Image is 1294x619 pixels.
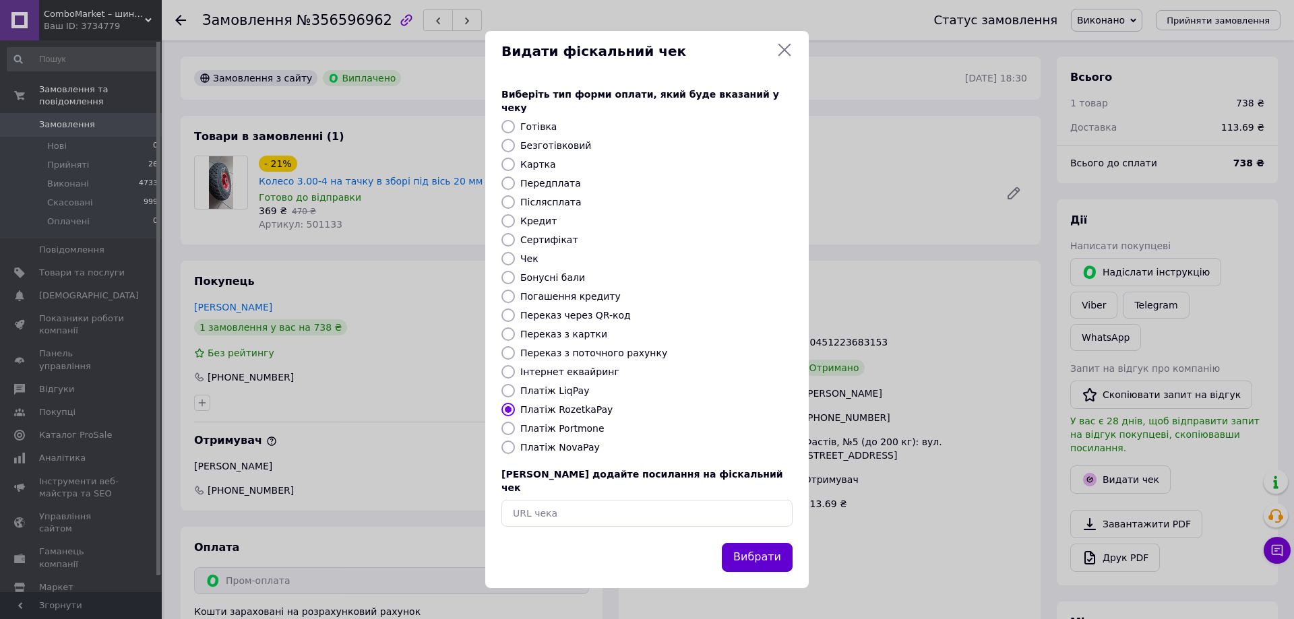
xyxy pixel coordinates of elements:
label: Безготівковий [520,140,591,151]
label: Переказ з поточного рахунку [520,348,667,358]
label: Картка [520,159,556,170]
label: Сертифікат [520,234,578,245]
label: Платіж Portmone [520,423,605,434]
label: Погашення кредиту [520,291,621,302]
label: Переказ через QR-код [520,310,631,321]
span: Виберіть тип форми оплати, який буде вказаний у чеку [501,89,779,113]
label: Готівка [520,121,557,132]
label: Післясплата [520,197,582,207]
button: Вибрати [722,543,793,572]
label: Бонусні бали [520,272,585,283]
label: Чек [520,253,538,264]
label: Переказ з картки [520,329,607,339]
label: Передплата [520,178,581,189]
span: [PERSON_NAME] додайте посилання на фіскальний чек [501,469,783,493]
label: Платіж RozetkaPay [520,404,613,415]
input: URL чека [501,500,793,527]
label: Платіж LiqPay [520,385,589,396]
span: Видати фіскальний чек [501,42,771,61]
label: Інтернет еквайринг [520,366,619,377]
label: Платіж NovaPay [520,442,600,453]
label: Кредит [520,216,557,226]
